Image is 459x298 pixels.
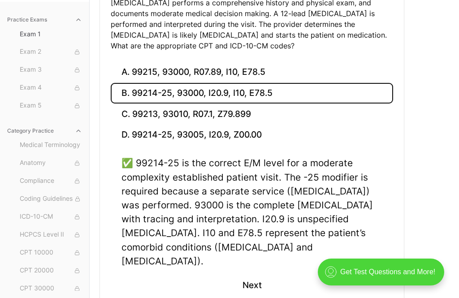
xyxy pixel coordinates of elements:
[16,99,86,113] button: Exam 5
[4,13,86,27] button: Practice Exams
[4,124,86,138] button: Category Practice
[16,63,86,77] button: Exam 3
[231,273,272,298] button: Next
[16,27,86,41] button: Exam 1
[16,138,86,152] button: Medical Terminology
[16,174,86,188] button: Compliance
[20,194,82,204] span: Coding Guidelines
[20,140,82,150] span: Medical Terminology
[16,81,86,95] button: Exam 4
[310,254,459,298] iframe: portal-trigger
[16,228,86,242] button: HCPCS Level II
[16,246,86,260] button: CPT 10000
[20,284,82,294] span: CPT 30000
[20,83,82,93] span: Exam 4
[20,248,82,258] span: CPT 10000
[20,266,82,276] span: CPT 20000
[20,101,82,111] span: Exam 5
[16,210,86,224] button: ICD-10-CM
[20,176,82,186] span: Compliance
[20,212,82,222] span: ICD-10-CM
[16,156,86,170] button: Anatomy
[111,125,393,146] button: D. 99214-25, 93005, I20.9, Z00.00
[16,192,86,206] button: Coding Guidelines
[20,30,82,39] span: Exam 1
[16,45,86,59] button: Exam 2
[20,65,82,75] span: Exam 3
[111,104,393,125] button: C. 99213, 93010, R07.1, Z79.899
[20,158,82,168] span: Anatomy
[111,83,393,104] button: B. 99214-25, 93000, I20.9, I10, E78.5
[16,263,86,278] button: CPT 20000
[111,62,393,83] button: A. 99215, 93000, R07.89, I10, E78.5
[16,281,86,296] button: CPT 30000
[20,47,82,57] span: Exam 2
[121,156,382,268] div: ✅ 99214-25 is the correct E/M level for a moderate complexity established patient visit. The -25 ...
[20,230,82,240] span: HCPCS Level II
